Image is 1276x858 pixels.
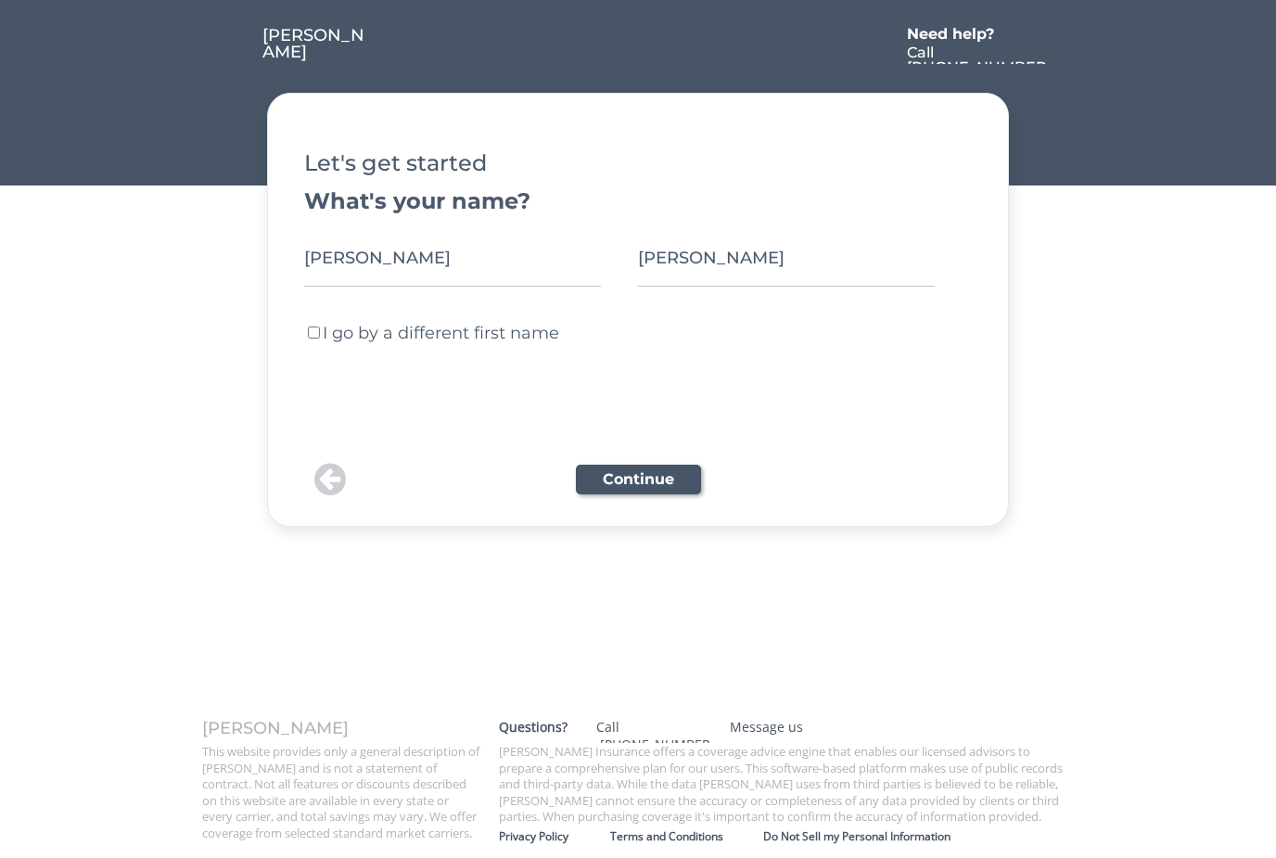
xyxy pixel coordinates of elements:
[763,829,1083,846] a: Do Not Sell my Personal Information
[721,719,854,743] a: Message us
[304,152,972,174] div: Let's get started
[596,719,711,772] div: Call [PHONE_NUMBER]
[610,829,763,846] a: Terms and Conditions
[262,27,369,60] div: [PERSON_NAME]
[262,27,369,64] a: [PERSON_NAME]
[499,719,577,736] div: Questions?
[304,190,972,212] div: What's your name?
[907,45,1050,90] div: Call [PHONE_NUMBER]
[907,27,1014,42] div: Need help?
[499,829,610,846] a: Privacy Policy
[499,744,1074,826] div: [PERSON_NAME] Insurance offers a coverage advice engine that enables our licensed advisors to pre...
[610,829,763,844] div: Terms and Conditions
[202,744,480,841] div: This website provides only a general description of [PERSON_NAME] and is not a statement of contr...
[323,323,559,343] label: I go by a different first name
[907,45,1050,64] a: Call [PHONE_NUMBER]
[499,829,610,844] div: Privacy Policy
[763,829,1083,844] div: Do Not Sell my Personal Information
[638,229,935,287] input: Last
[304,229,601,287] input: First
[202,720,480,736] div: [PERSON_NAME]
[587,719,721,743] a: Call [PHONE_NUMBER]
[576,465,701,494] button: Continue
[730,719,845,736] div: Message us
